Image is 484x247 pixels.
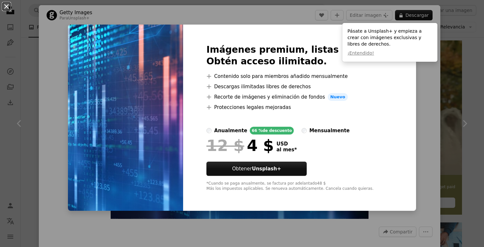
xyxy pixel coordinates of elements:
[276,147,297,153] span: al mes *
[206,128,212,133] input: anualmente66 %de descuento
[206,137,274,154] div: 4 $
[206,103,393,111] li: Protecciones legales mejoradas
[250,127,294,134] div: 66 % de descuento
[214,127,247,134] div: anualmente
[206,137,244,154] span: 12 $
[309,127,349,134] div: mensualmente
[206,162,307,176] button: ObtenerUnsplash+
[206,93,393,101] li: Recorte de imágenes y eliminación de fondos
[347,50,374,57] button: ¡Entendido!
[252,166,281,172] strong: Unsplash+
[206,83,393,91] li: Descargas ilimitadas libres de derechos
[302,128,307,133] input: mensualmente
[328,93,348,101] span: Nuevo
[276,141,297,147] span: USD
[206,72,393,80] li: Contenido solo para miembros añadido mensualmente
[206,44,393,67] h2: Imágenes premium, listas para usar. Obtén acceso ilimitado.
[68,25,183,211] img: premium_photo-1661963212517-830bbb7d76fc
[342,23,437,62] div: Pásate a Unsplash+ y empieza a crear con imágenes exclusivas y libres de derechos.
[206,181,393,191] div: *Cuando se paga anualmente, se factura por adelantado 48 $ Más los impuestos aplicables. Se renue...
